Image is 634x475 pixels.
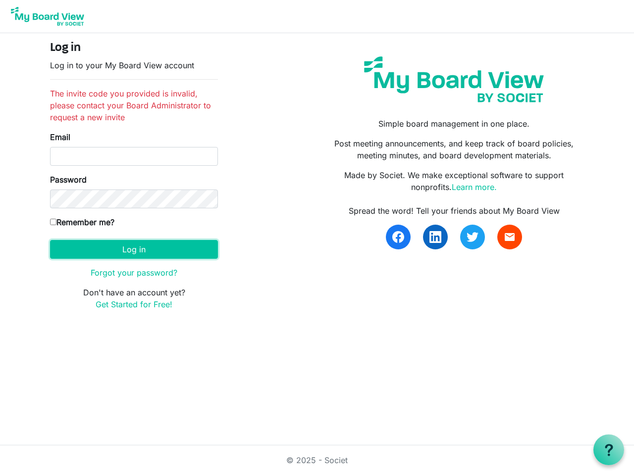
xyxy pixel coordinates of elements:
[429,231,441,243] img: linkedin.svg
[497,225,522,249] a: email
[50,216,114,228] label: Remember me?
[50,240,218,259] button: Log in
[50,174,87,186] label: Password
[392,231,404,243] img: facebook.svg
[324,118,584,130] p: Simple board management in one place.
[8,4,87,29] img: My Board View Logo
[467,231,478,243] img: twitter.svg
[324,169,584,193] p: Made by Societ. We make exceptional software to support nonprofits.
[452,182,497,192] a: Learn more.
[286,455,348,465] a: © 2025 - Societ
[504,231,516,243] span: email
[96,299,172,309] a: Get Started for Free!
[324,138,584,161] p: Post meeting announcements, and keep track of board policies, meeting minutes, and board developm...
[50,41,218,55] h4: Log in
[324,205,584,217] div: Spread the word! Tell your friends about My Board View
[50,286,218,310] p: Don't have an account yet?
[50,88,218,123] li: The invite code you provided is invalid, please contact your Board Administrator to request a new...
[357,49,551,110] img: my-board-view-societ.svg
[91,268,177,278] a: Forgot your password?
[50,219,56,225] input: Remember me?
[50,131,70,143] label: Email
[50,59,218,71] p: Log in to your My Board View account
